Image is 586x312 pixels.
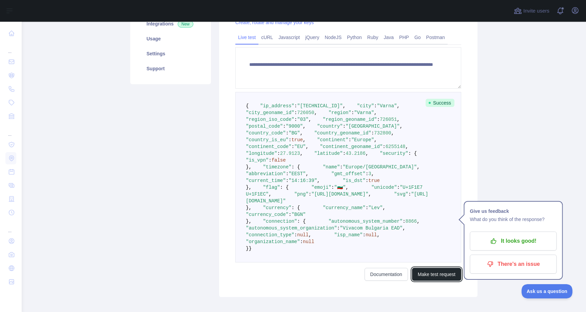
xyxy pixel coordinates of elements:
span: , [400,124,403,129]
span: "currency_code" [246,212,289,217]
span: : [309,191,311,197]
a: Support [138,61,203,76]
span: "ip_address" [260,103,294,109]
span: , [306,171,308,177]
span: "Europe" [351,137,374,143]
span: , [306,144,308,149]
span: "isp_name" [334,232,363,238]
a: Postman [424,32,448,43]
span: "autonomous_system_organization" [246,225,337,231]
span: : { [297,219,306,224]
span: : [300,239,303,244]
span: , [346,185,348,190]
span: : [366,205,368,210]
a: Java [381,32,397,43]
span: : [294,232,297,238]
a: NodeJS [322,32,344,43]
button: It looks good! [470,232,557,251]
span: "country_is_eu" [246,137,289,143]
span: : [291,144,294,149]
span: : [337,225,340,231]
span: "longitude" [246,151,277,156]
span: "name" [323,164,340,170]
span: : [366,171,368,177]
span: "country_code" [246,130,286,136]
span: , [309,232,311,238]
span: "unicode" [371,185,397,190]
span: , [417,164,419,170]
span: , [343,103,346,109]
span: : [286,171,289,177]
span: "organization_name" [246,239,300,244]
span: 43.2186 [346,151,366,156]
a: Javascript [276,32,302,43]
span: : [348,137,351,143]
span: : [408,191,411,197]
span: 732800 [374,130,391,136]
span: "[URL][DOMAIN_NAME]" [311,191,368,197]
span: , [371,171,374,177]
a: Ruby [365,32,381,43]
span: : [277,151,280,156]
span: , [300,130,303,136]
span: { [246,103,249,109]
span: "Europe/[GEOGRAPHIC_DATA]" [343,164,417,170]
span: "png" [294,191,309,197]
span: : [351,110,354,115]
span: "flag" [263,185,280,190]
span: "region_iso_code" [246,117,294,122]
span: "BGN" [291,212,306,217]
button: Invite users [512,5,551,16]
span: : { [291,164,300,170]
div: ... [5,220,16,234]
span: : [294,117,297,122]
span: : [283,124,286,129]
a: Usage [138,31,203,46]
span: "timezone" [263,164,291,170]
span: : { [408,151,417,156]
span: 8866 [406,219,417,224]
span: : [403,219,405,224]
span: : [374,103,377,109]
span: "Varna" [377,103,397,109]
p: It looks good! [475,235,552,247]
span: }, [246,164,252,170]
a: Python [344,32,365,43]
span: : [269,158,271,163]
span: , [397,117,399,122]
span: : [343,124,346,129]
span: } [249,246,251,251]
span: Success [426,99,454,107]
span: , [309,117,311,122]
span: : [294,103,297,109]
span: 6255148 [386,144,406,149]
a: PHP [396,32,412,43]
span: "EU" [294,144,306,149]
span: "is_vpn" [246,158,269,163]
span: : [371,130,374,136]
span: "connection" [263,219,297,224]
span: , [391,130,394,136]
span: "Varna" [354,110,374,115]
span: "city_geoname_id" [246,110,294,115]
span: "continent_code" [246,144,291,149]
a: jQuery [302,32,322,43]
span: }, [246,185,252,190]
span: "security" [380,151,408,156]
p: There's an issue [475,258,552,270]
span: "region" [329,110,351,115]
span: false [272,158,286,163]
span: "03" [297,117,309,122]
span: "9000" [286,124,303,129]
span: "autonomous_system_number" [329,219,403,224]
span: "currency_name" [323,205,366,210]
a: Documentation [365,268,408,281]
span: : [383,144,385,149]
span: , [366,151,368,156]
span: true [368,178,380,183]
span: }, [246,219,252,224]
span: "EEST" [289,171,306,177]
span: , [374,137,377,143]
span: Invite users [523,7,549,15]
span: : { [280,185,289,190]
